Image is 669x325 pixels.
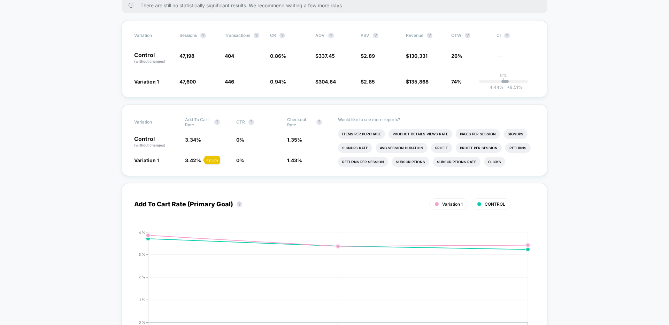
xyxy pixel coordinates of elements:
[236,119,245,125] span: CTR
[287,157,302,163] span: 1.43 %
[315,33,325,38] span: AOV
[442,201,463,207] span: Variation 1
[134,157,159,163] span: Variation 1
[185,137,201,143] span: 3.34 %
[487,85,503,90] span: -4.44 %
[134,33,172,38] span: Variation
[406,53,428,59] span: $
[500,73,507,78] p: 0%
[204,156,220,164] div: + 2.3 %
[139,252,145,256] tspan: 3 %
[364,79,375,85] span: 2.85
[200,33,206,38] button: ?
[456,129,500,139] li: Pages Per Session
[225,53,234,59] span: 404
[134,143,166,147] span: (without changes)
[225,33,250,38] span: Transactions
[485,201,505,207] span: CONTROL
[139,298,145,302] tspan: 1 %
[134,136,178,148] p: Control
[409,79,429,85] span: 135,868
[364,53,375,59] span: 2.89
[409,53,428,59] span: 136,331
[503,85,522,90] span: 9.51 %
[376,143,428,153] li: Avg Session Duration
[318,53,335,59] span: 337.45
[328,33,334,38] button: ?
[287,117,313,127] span: Checkout Rate
[270,79,286,85] span: 0.94 %
[237,201,242,207] button: ?
[497,33,535,38] span: CI
[236,137,244,143] span: 0 %
[451,53,462,59] span: 26%
[431,143,452,153] li: Profit
[270,33,276,38] span: CR
[361,53,375,59] span: $
[139,275,145,279] tspan: 2 %
[392,157,429,167] li: Subscriptions
[185,157,201,163] span: 3.42 %
[497,54,535,64] span: ---
[179,53,194,59] span: 47,198
[338,157,388,167] li: Returns Per Session
[451,33,490,38] span: OTW
[287,137,302,143] span: 1.35 %
[406,33,423,38] span: Revenue
[484,157,505,167] li: Clicks
[315,79,336,85] span: $
[214,119,220,125] button: ?
[315,53,335,59] span: $
[456,143,502,153] li: Profit Per Session
[279,33,285,38] button: ?
[316,119,322,125] button: ?
[433,157,480,167] li: Subscriptions Rate
[140,2,533,8] span: There are still no statistically significant results. We recommend waiting a few more days
[406,79,429,85] span: $
[179,33,197,38] span: Sessions
[270,53,286,59] span: 0.86 %
[134,79,159,85] span: Variation 1
[505,143,531,153] li: Returns
[503,78,504,83] p: |
[507,85,510,90] span: +
[373,33,378,38] button: ?
[318,79,336,85] span: 304.64
[254,33,259,38] button: ?
[338,117,535,122] p: Would like to see more reports?
[427,33,432,38] button: ?
[185,117,211,127] span: Add To Cart Rate
[248,119,254,125] button: ?
[361,79,375,85] span: $
[179,79,196,85] span: 47,600
[361,33,369,38] span: PSV
[139,230,145,234] tspan: 4 %
[338,143,372,153] li: Signups Rate
[225,79,234,85] span: 446
[451,79,462,85] span: 74%
[134,117,172,127] span: Variation
[389,129,452,139] li: Product Details Views Rate
[465,33,470,38] button: ?
[139,320,145,324] tspan: 0 %
[503,129,528,139] li: Signups
[134,52,172,64] p: Control
[504,33,510,38] button: ?
[134,59,166,63] span: (without changes)
[338,129,385,139] li: Items Per Purchase
[236,157,244,163] span: 0 %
